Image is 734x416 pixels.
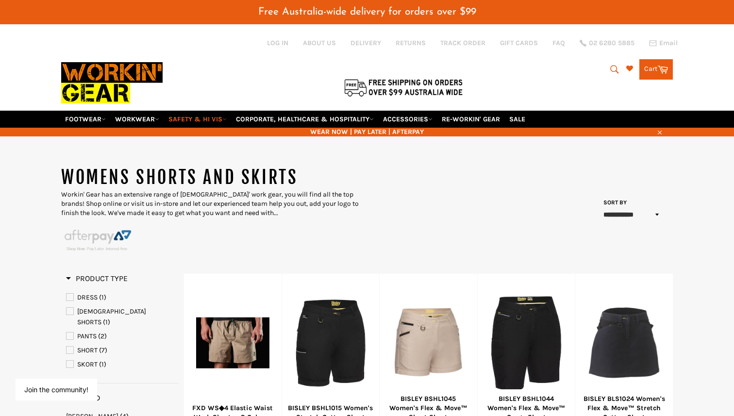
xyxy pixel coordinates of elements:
[379,111,436,128] a: ACCESSORIES
[303,38,336,48] a: ABOUT US
[659,40,678,47] span: Email
[99,293,106,301] span: (1)
[99,346,107,354] span: (7)
[350,38,381,48] a: DELIVERY
[61,55,163,110] img: Workin Gear leaders in Workwear, Safety Boots, PPE, Uniforms. Australia's No.1 in Workwear
[600,199,627,207] label: Sort by
[343,77,464,98] img: Flat $9.95 shipping Australia wide
[103,318,110,326] span: (1)
[77,307,146,326] span: [DEMOGRAPHIC_DATA] SHORTS
[440,38,485,48] a: TRACK ORDER
[267,39,288,47] a: Log in
[649,39,678,47] a: Email
[396,38,426,48] a: RETURNS
[61,190,367,218] p: Workin' Gear has an extensive range of [DEMOGRAPHIC_DATA]' work gear, you will find all the top b...
[258,7,476,17] span: Free Australia-wide delivery for orders over $99
[66,292,179,303] a: DRESS
[66,393,100,402] span: Brand
[580,40,634,47] a: 02 6280 5885
[77,360,98,368] span: SKORT
[165,111,231,128] a: SAFETY & HI VIS
[66,359,179,370] a: SKORT
[589,40,634,47] span: 02 6280 5885
[552,38,565,48] a: FAQ
[24,385,88,394] button: Join the community!
[61,127,673,136] span: WEAR NOW | PAY LATER | AFTERPAY
[66,331,179,342] a: PANTS
[438,111,504,128] a: RE-WORKIN' GEAR
[505,111,529,128] a: SALE
[66,274,128,283] h3: Product Type
[77,332,97,340] span: PANTS
[111,111,163,128] a: WORKWEAR
[639,59,673,80] a: Cart
[500,38,538,48] a: GIFT CARDS
[77,346,98,354] span: SHORT
[61,166,367,190] h1: WOMENS SHORTS AND SKIRTS
[232,111,378,128] a: CORPORATE, HEALTHCARE & HOSPITALITY
[66,306,179,328] a: LADIES SHORTS
[99,360,106,368] span: (1)
[66,345,179,356] a: SHORT
[77,293,98,301] span: DRESS
[61,111,110,128] a: FOOTWEAR
[66,274,128,283] span: Product Type
[98,332,107,340] span: (2)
